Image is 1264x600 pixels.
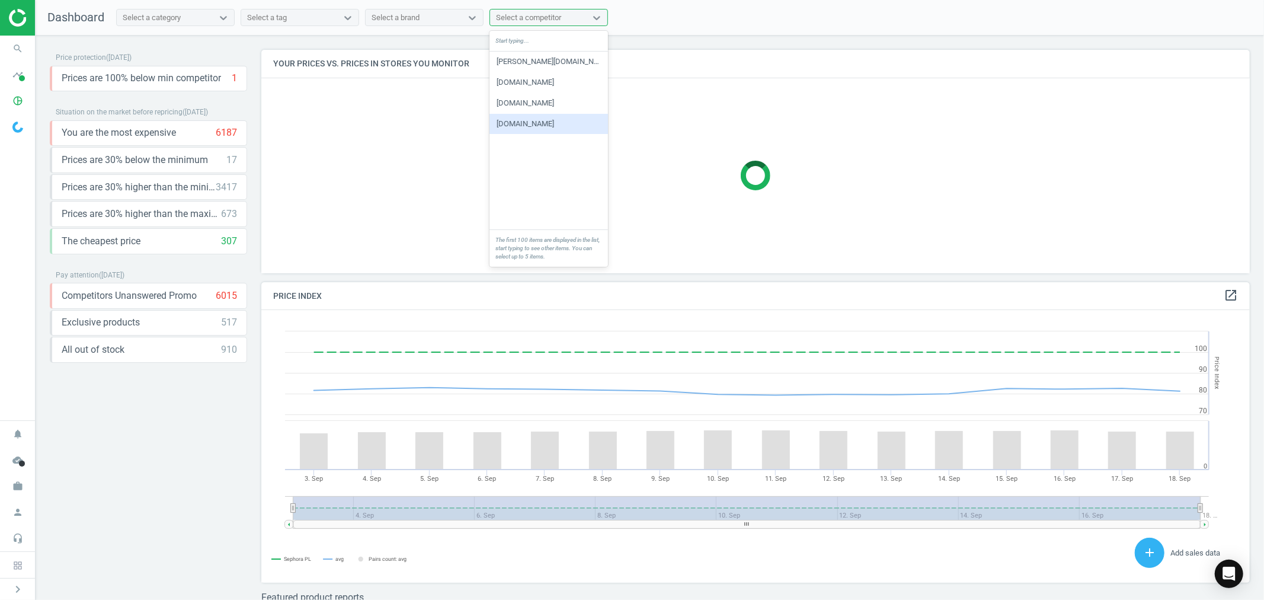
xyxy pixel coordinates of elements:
div: Open Intercom Messenger [1215,560,1243,588]
i: work [7,475,29,497]
tspan: Sephora PL [284,557,311,563]
div: [DOMAIN_NAME] [489,93,608,113]
div: [PERSON_NAME][DOMAIN_NAME] [489,52,608,72]
div: 910 [221,343,237,356]
button: chevron_right [3,582,33,597]
text: 80 [1199,386,1207,394]
div: grid [489,52,608,229]
div: Select a competitor [496,12,561,23]
text: 90 [1199,365,1207,374]
div: Select a category [123,12,181,23]
a: open_in_new [1224,288,1238,304]
tspan: 9. Sep [651,475,670,483]
div: 517 [221,316,237,329]
i: add [1143,545,1157,560]
text: 0 [1204,462,1207,470]
tspan: 13. Sep [881,475,903,483]
span: Prices are 100% below min competitor [62,72,221,85]
span: ( [DATE] ) [99,271,124,279]
i: headset_mic [7,527,29,550]
div: [DOMAIN_NAME] [489,72,608,92]
tspan: avg [335,556,344,562]
i: open_in_new [1224,288,1238,302]
tspan: 15. Sep [996,475,1017,483]
i: notifications [7,423,29,445]
span: Price protection [56,53,106,62]
span: Exclusive products [62,316,140,329]
text: 70 [1199,407,1207,415]
div: 3417 [216,181,237,194]
tspan: 18. … [1202,512,1217,519]
span: Prices are 30% higher than the maximal [62,208,221,221]
tspan: 18. Sep [1169,475,1191,483]
span: ( [DATE] ) [183,108,208,116]
i: chevron_right [11,582,25,596]
div: [DOMAIN_NAME] [489,114,608,134]
span: Add sales data [1170,548,1220,557]
i: pie_chart_outlined [7,90,29,112]
h4: Price Index [261,282,1250,310]
tspan: 7. Sep [536,475,554,483]
i: timeline [7,63,29,86]
tspan: 16. Sep [1054,475,1076,483]
div: Select a brand [372,12,420,23]
div: 673 [221,208,237,221]
tspan: Price Index [1213,357,1221,390]
tspan: 11. Sep [765,475,787,483]
tspan: 12. Sep [823,475,844,483]
div: Select a tag [247,12,287,23]
button: add [1135,538,1164,568]
tspan: Pairs count: avg [369,556,407,562]
tspan: 8. Sep [593,475,612,483]
tspan: 10. Sep [707,475,729,483]
div: 1 [232,72,237,85]
span: Situation on the market before repricing [56,108,183,116]
tspan: 14. Sep [938,475,960,483]
div: Start typing... [489,31,608,52]
span: Prices are 30% higher than the minimum [62,181,216,194]
span: You are the most expensive [62,126,176,139]
div: 17 [226,154,237,167]
img: wGWNvw8QSZomAAAAABJRU5ErkJggg== [12,122,23,133]
div: The first 100 items are displayed in the list, start typing to see other items. You can select up... [489,229,608,266]
span: Dashboard [47,10,104,24]
div: 307 [221,235,237,248]
span: All out of stock [62,343,124,356]
tspan: 3. Sep [305,475,323,483]
i: person [7,501,29,524]
img: ajHJNr6hYgQAAAAASUVORK5CYII= [9,9,93,27]
tspan: 17. Sep [1111,475,1133,483]
i: cloud_done [7,449,29,471]
tspan: 4. Sep [363,475,381,483]
span: Prices are 30% below the minimum [62,154,208,167]
span: Pay attention [56,271,99,279]
tspan: 5. Sep [420,475,439,483]
tspan: 6. Sep [478,475,497,483]
i: search [7,37,29,60]
span: ( [DATE] ) [106,53,132,62]
div: 6015 [216,289,237,302]
span: Competitors Unanswered Promo [62,289,197,302]
text: 100 [1195,344,1207,353]
h4: Your prices vs. prices in stores you monitor [261,50,1250,78]
div: 6187 [216,126,237,139]
span: The cheapest price [62,235,140,248]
